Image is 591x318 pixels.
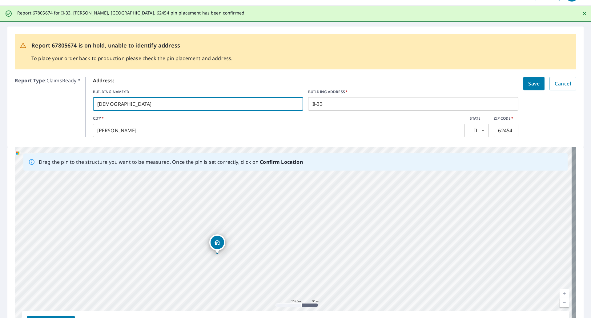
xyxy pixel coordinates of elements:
a: Current Level 17, Zoom In [560,289,569,298]
span: Save [528,79,540,88]
button: Save [523,77,545,90]
p: Address: [93,77,519,84]
label: BUILDING NAME/ID [93,89,303,95]
p: Drag the pin to the structure you want to be measured. Once the pin is set correctly, click on [39,158,303,166]
b: Report Type [15,77,45,84]
label: ZIP CODE [494,116,518,121]
p: : ClaimsReady™ [15,77,80,137]
p: To place your order back to production please check the pin placement and address. [31,55,232,62]
em: IL [474,128,478,134]
p: Report 67805674 is on hold, unable to identify address [31,41,232,50]
a: Current Level 17, Zoom Out [560,298,569,307]
button: Cancel [549,77,576,90]
label: STATE [470,116,489,121]
label: BUILDING ADDRESS [308,89,518,95]
span: Cancel [555,79,571,88]
label: CITY [93,116,465,121]
div: Dropped pin, building 1, Residential property, Il-33 Robinson, IL 62454 [209,234,225,254]
b: Confirm Location [260,159,303,165]
div: IL [470,124,489,137]
button: Close [581,10,589,18]
p: Report 67805674 for Il-33, [PERSON_NAME], [GEOGRAPHIC_DATA], 62454 pin placement has been confirmed. [17,10,246,16]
